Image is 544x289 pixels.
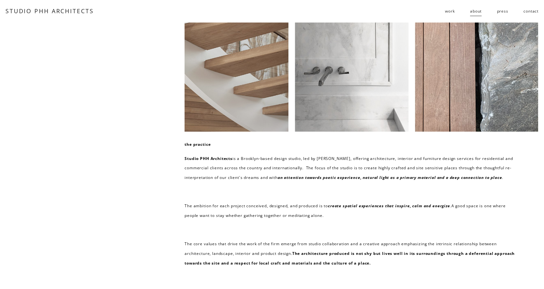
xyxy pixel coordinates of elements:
strong: The architecture produced is not shy but lives well in its surroundings through a deferential app... [185,251,516,266]
a: contact [523,6,539,16]
strong: Studio PHH Architects [185,156,232,161]
p: The core values that drive the work of the firm emerge from studio collaboration and a creative a... [185,239,516,268]
em: create spatial experiences that inspire, calm and energize [328,203,450,209]
a: about [470,6,482,16]
p: The ambition for each project conceived, designed, and produced is to A good space is one where p... [185,201,516,220]
a: press [497,6,508,16]
em: . [450,203,451,209]
p: is a Brooklyn-based design studio, led by [PERSON_NAME], offering architecture, interior and furn... [185,154,516,183]
a: STUDIO PHH ARCHITECTS [5,7,94,15]
em: . [502,175,503,180]
strong: the practice [185,142,211,147]
a: folder dropdown [445,6,455,16]
span: work [445,6,455,16]
em: an attention towards poetic experience, natural light as a primary material and a deep connection... [278,175,502,180]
